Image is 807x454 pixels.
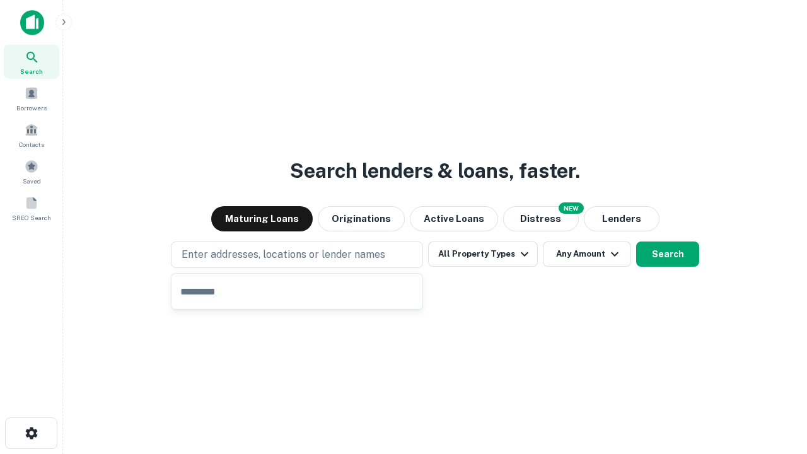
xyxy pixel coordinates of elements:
button: Any Amount [543,242,631,267]
button: Originations [318,206,405,231]
a: Contacts [4,118,59,152]
button: Active Loans [410,206,498,231]
span: Contacts [19,139,44,149]
a: Saved [4,154,59,189]
span: Search [20,66,43,76]
div: NEW [559,202,584,214]
button: Maturing Loans [211,206,313,231]
a: SREO Search [4,191,59,225]
a: Search [4,45,59,79]
img: capitalize-icon.png [20,10,44,35]
button: Enter addresses, locations or lender names [171,242,423,268]
span: SREO Search [12,212,51,223]
p: Enter addresses, locations or lender names [182,247,385,262]
button: Lenders [584,206,659,231]
h3: Search lenders & loans, faster. [290,156,580,186]
a: Borrowers [4,81,59,115]
iframe: Chat Widget [744,353,807,414]
span: Saved [23,176,41,186]
button: Search [636,242,699,267]
button: All Property Types [428,242,538,267]
span: Borrowers [16,103,47,113]
button: Search distressed loans with lien and other non-mortgage details. [503,206,579,231]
